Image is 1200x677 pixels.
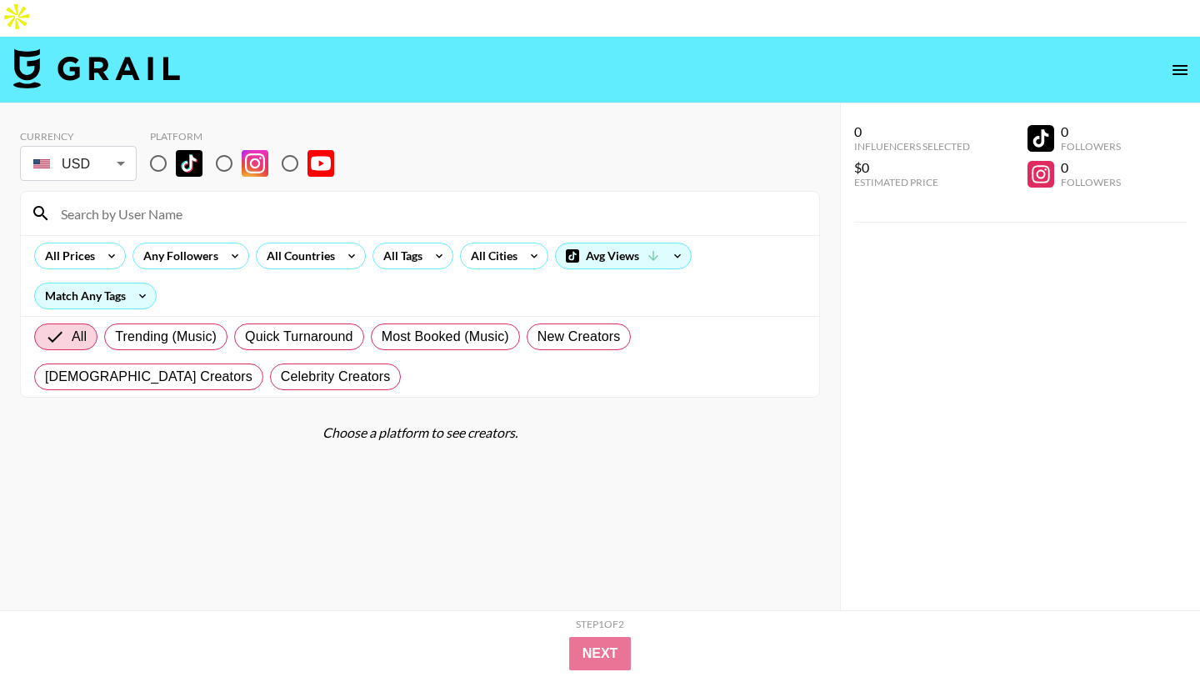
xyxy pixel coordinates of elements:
div: $0 [854,159,970,176]
img: TikTok [176,150,202,177]
div: Platform [150,130,347,143]
span: All [72,327,87,347]
div: Followers [1061,176,1121,188]
div: All Tags [373,243,426,268]
img: YouTube [307,150,334,177]
div: Step 1 of 2 [576,618,624,630]
img: Instagram [242,150,268,177]
div: Estimated Price [854,176,970,188]
input: Search by User Name [51,200,809,227]
iframe: Drift Widget Chat Controller [1117,594,1180,657]
div: 0 [1061,159,1121,176]
div: All Cities [461,243,521,268]
div: Influencers Selected [854,140,970,153]
div: 0 [1061,123,1121,140]
div: USD [23,149,133,178]
div: Followers [1061,140,1121,153]
div: Avg Views [556,243,691,268]
span: [DEMOGRAPHIC_DATA] Creators [45,367,252,387]
span: Trending (Music) [115,327,217,347]
button: open drawer [1163,53,1197,87]
div: All Prices [35,243,98,268]
img: Grail Talent [13,48,180,88]
div: 0 [854,123,970,140]
button: Next [569,637,632,670]
span: Celebrity Creators [281,367,391,387]
div: Any Followers [133,243,222,268]
div: Choose a platform to see creators. [20,424,820,441]
span: Quick Turnaround [245,327,353,347]
span: New Creators [537,327,621,347]
div: Match Any Tags [35,283,156,308]
span: Most Booked (Music) [382,327,509,347]
div: All Countries [257,243,338,268]
div: Currency [20,130,137,143]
